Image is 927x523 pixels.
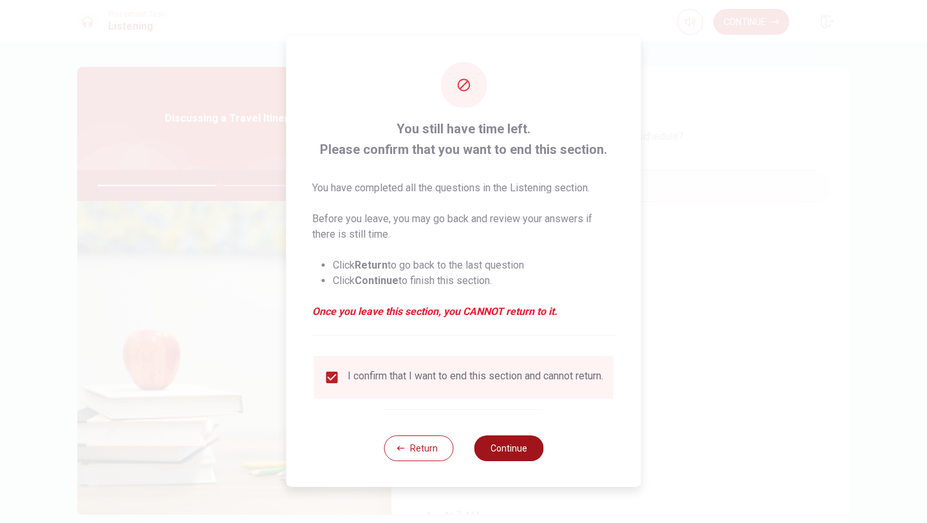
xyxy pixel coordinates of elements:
strong: Continue [355,274,398,287]
li: Click to go back to the last question [333,258,615,273]
div: I confirm that I want to end this section and cannot return. [348,370,603,385]
p: Before you leave, you may go back and review your answers if there is still time. [312,211,615,242]
button: Continue [474,435,543,461]
strong: Return [355,259,388,271]
p: You have completed all the questions in the Listening section. [312,180,615,196]
button: Return [384,435,453,461]
li: Click to finish this section. [333,273,615,289]
em: Once you leave this section, you CANNOT return to it. [312,304,615,319]
span: You still have time left. Please confirm that you want to end this section. [312,119,615,160]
